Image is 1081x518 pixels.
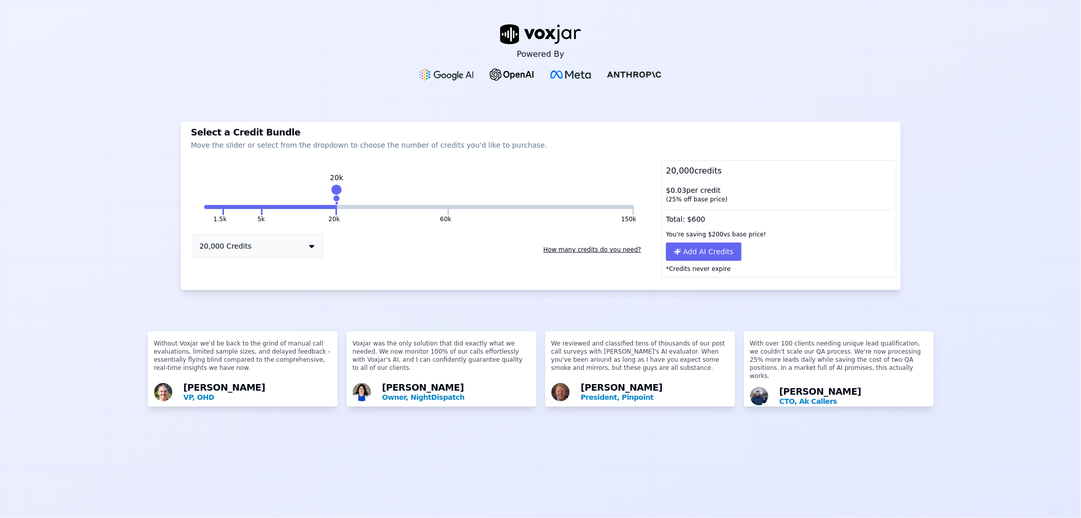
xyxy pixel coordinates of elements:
[581,383,729,402] div: [PERSON_NAME]
[517,48,565,60] p: Powered By
[154,339,331,380] p: Without Voxjar we’d be back to the grind of manual call evaluations, limited sample sizes, and de...
[154,383,172,401] img: Avatar
[382,392,530,402] p: Owner, NightDispatch
[191,128,890,137] h3: Select a Credit Bundle
[257,215,265,223] button: 5k
[382,383,530,402] div: [PERSON_NAME]
[539,241,645,258] button: How many credits do you need?
[490,68,535,81] img: OpenAI Logo
[666,195,891,203] div: ( 25 % off base price)
[420,68,473,81] img: Google gemini Logo
[662,181,896,208] div: $ 0.03 per credit
[750,387,768,405] img: Avatar
[193,234,323,258] button: 20,000 Credits
[750,339,927,384] p: With over 100 clients needing unique lead qualification, we couldn't scale our QA process. We're ...
[662,161,896,181] div: 20,000 credits
[183,383,331,402] div: [PERSON_NAME]
[551,339,729,380] p: We reviewed and classified tens of thousands of our post call surveys with [PERSON_NAME]'s AI eva...
[662,261,896,277] p: *Credits never expire
[204,205,222,209] button: 1.5k
[440,215,451,223] button: 60k
[183,392,331,402] p: VP, OHD
[662,226,896,243] div: You're saving $ 200 vs base price!
[224,205,260,209] button: 5k
[779,387,927,406] div: [PERSON_NAME]
[328,215,340,223] button: 20k
[353,383,371,401] img: Avatar
[500,24,581,44] img: voxjar logo
[666,243,741,261] button: Add AI Credits
[191,140,890,150] p: Move the slider or select from the dropdown to choose the number of credits you'd like to purchase.
[353,339,530,380] p: Voxjar was the only solution that did exactly what we needed. We now monitor 100% of our calls ef...
[213,215,227,223] button: 1.5k
[662,208,896,226] div: Total: $ 600
[779,396,927,406] p: CTO, Ak Callers
[263,205,336,209] button: 20k
[581,392,729,402] p: President, Pinpoint
[449,205,632,209] button: 150k
[337,205,447,209] button: 60k
[330,172,343,183] div: 20k
[621,215,637,223] button: 150k
[550,71,590,79] img: Meta Logo
[551,383,570,401] img: Avatar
